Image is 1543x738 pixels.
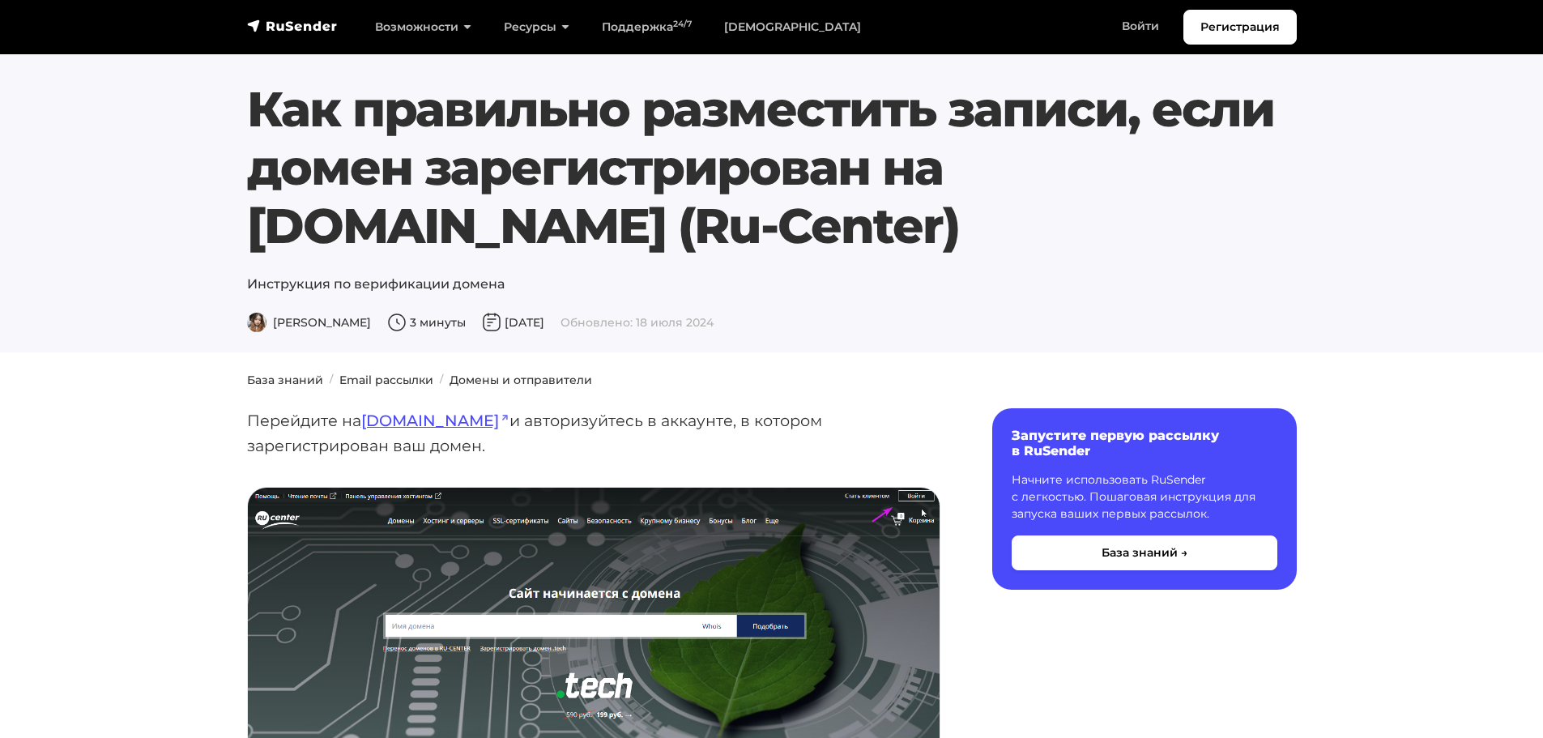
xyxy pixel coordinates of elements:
a: Войти [1106,10,1175,43]
p: Начните использовать RuSender с легкостью. Пошаговая инструкция для запуска ваших первых рассылок. [1012,471,1277,523]
h1: Как правильно разместить записи, если домен зарегистрирован на [DOMAIN_NAME] (Ru-Center) [247,80,1297,255]
span: [DATE] [482,315,544,330]
h6: Запустите первую рассылку в RuSender [1012,428,1277,459]
span: [PERSON_NAME] [247,315,371,330]
a: База знаний [247,373,323,387]
a: Ресурсы [488,11,586,44]
nav: breadcrumb [237,372,1306,389]
a: Домены и отправители [450,373,592,387]
img: Время чтения [387,313,407,332]
p: Инструкция по верификации домена [247,275,1297,294]
img: Дата публикации [482,313,501,332]
a: Возможности [359,11,488,44]
span: Обновлено: 18 июля 2024 [561,315,714,330]
button: База знаний → [1012,535,1277,570]
a: Поддержка24/7 [586,11,708,44]
a: [DEMOGRAPHIC_DATA] [708,11,877,44]
a: [DOMAIN_NAME] [361,411,509,430]
a: Запустите первую рассылку в RuSender Начните использовать RuSender с легкостью. Пошаговая инструк... [992,408,1297,590]
a: Email рассылки [339,373,433,387]
p: Перейдите на и авторизуйтесь в аккаунте, в котором зарегистрирован ваш домен. [247,408,940,458]
a: Регистрация [1183,10,1297,45]
sup: 24/7 [673,19,692,29]
span: 3 минуты [387,315,466,330]
img: RuSender [247,18,338,34]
